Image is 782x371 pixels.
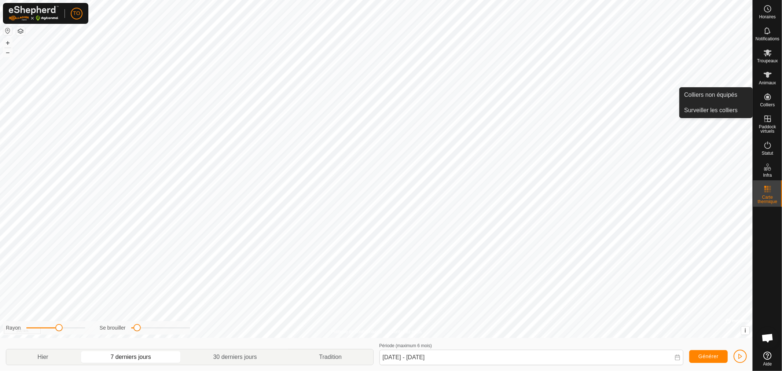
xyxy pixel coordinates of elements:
[680,103,752,118] a: Surveiller les colliers
[763,362,772,366] span: Aide
[73,10,80,17] span: TO
[757,59,778,63] span: Troupeaux
[745,327,746,334] span: i
[757,327,779,349] div: Open chat
[6,324,21,332] label: Rayon
[755,195,780,204] span: Carte thermique
[763,173,772,177] span: Infra
[762,151,773,155] span: Statut
[760,103,775,107] span: Colliers
[3,48,12,57] button: –
[16,27,25,36] button: Couches de carte
[331,328,382,335] a: Politique de confidentialité
[391,328,422,335] a: Contactez-nous
[9,6,59,21] img: Logo Gallagher
[741,327,749,335] button: i
[379,343,432,348] label: Période (maximum 6 mois)
[3,38,12,47] button: +
[37,353,48,361] span: Hier
[684,106,738,115] span: Surveiller les colliers
[759,15,776,19] span: Horaires
[680,88,752,102] a: Colliers non équipés
[698,353,719,359] span: Générer
[3,26,12,35] button: Réinitialiser la carte
[753,349,782,369] a: Aide
[684,91,737,99] span: Colliers non équipés
[319,353,342,361] span: Tradition
[213,353,257,361] span: 30 derniers jours
[756,37,779,41] span: Notifications
[755,125,780,133] span: Paddock virtuels
[759,81,776,85] span: Animaux
[689,350,728,363] button: Générer
[100,324,126,332] label: Se brouiller
[110,353,151,361] span: 7 derniers jours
